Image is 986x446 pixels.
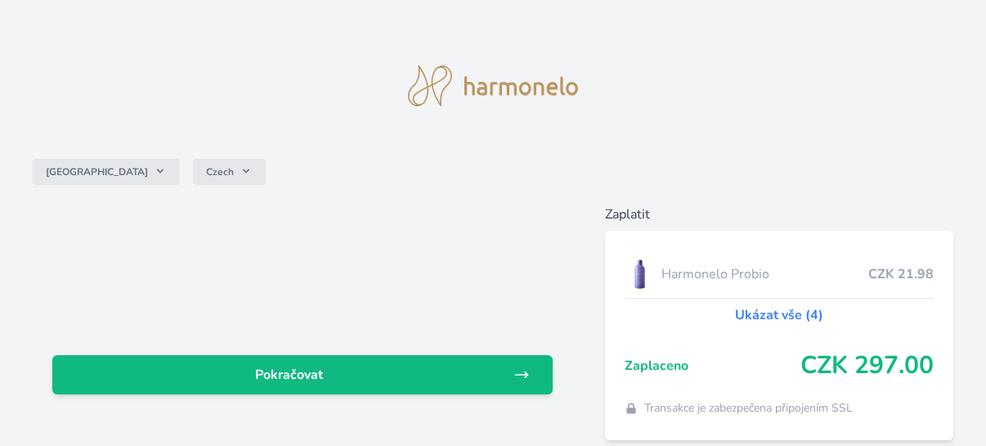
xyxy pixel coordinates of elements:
span: [GEOGRAPHIC_DATA] [46,165,148,178]
img: CLEAN_PROBIO_se_stinem_x-lo.jpg [625,254,656,295]
img: logo.svg [408,65,578,106]
span: Zaplaceno [625,356,800,376]
h6: Zaplatit [605,205,953,224]
a: Pokračovat [52,355,553,394]
span: CZK 21.98 [868,264,934,284]
span: Harmonelo Probio [661,264,868,284]
button: Czech [193,159,266,185]
span: CZK 297.00 [800,351,934,381]
span: Transakce je zabezpečena připojením SSL [644,400,853,417]
span: Czech [206,165,234,178]
span: Pokračovat [65,365,513,385]
a: Ukázat vše (4) [735,305,823,325]
button: [GEOGRAPHIC_DATA] [33,159,180,185]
